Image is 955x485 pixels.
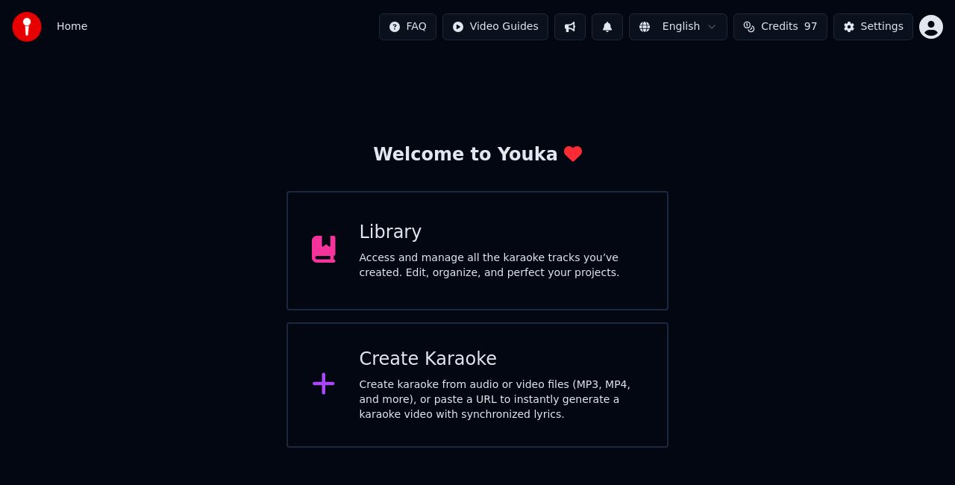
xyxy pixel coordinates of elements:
[379,13,436,40] button: FAQ
[804,19,818,34] span: 97
[360,251,644,281] div: Access and manage all the karaoke tracks you’ve created. Edit, organize, and perfect your projects.
[57,19,87,34] nav: breadcrumb
[57,19,87,34] span: Home
[733,13,827,40] button: Credits97
[861,19,904,34] div: Settings
[761,19,798,34] span: Credits
[360,221,644,245] div: Library
[360,378,644,422] div: Create karaoke from audio or video files (MP3, MP4, and more), or paste a URL to instantly genera...
[373,143,582,167] div: Welcome to Youka
[360,348,644,372] div: Create Karaoke
[442,13,548,40] button: Video Guides
[833,13,913,40] button: Settings
[12,12,42,42] img: youka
